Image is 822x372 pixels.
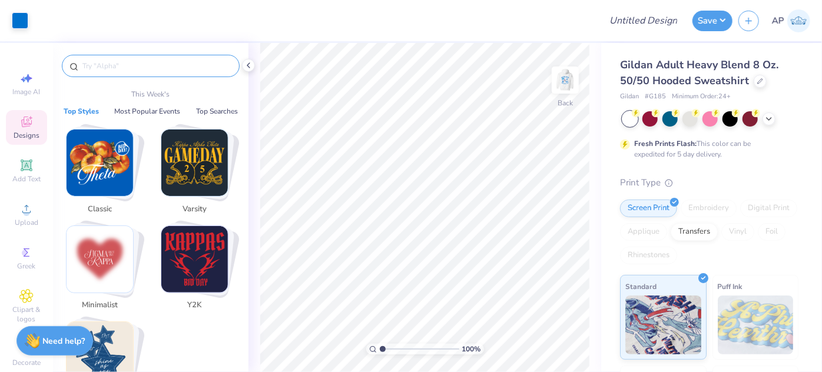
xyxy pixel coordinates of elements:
[67,226,133,293] img: Minimalist
[193,105,241,117] button: Top Searches
[59,225,148,316] button: Stack Card Button Minimalist
[154,129,243,220] button: Stack Card Button Varsity
[692,11,732,31] button: Save
[718,280,743,293] span: Puff Ink
[758,223,785,241] div: Foil
[620,58,778,88] span: Gildan Adult Heavy Blend 8 Oz. 50/50 Hooded Sweatshirt
[154,225,243,316] button: Stack Card Button Y2K
[625,280,657,293] span: Standard
[81,204,119,215] span: Classic
[634,138,779,160] div: This color can be expedited for 5 day delivery.
[161,129,228,196] img: Varsity
[59,129,148,220] button: Stack Card Button Classic
[175,300,214,311] span: Y2K
[12,358,41,367] span: Decorate
[60,105,102,117] button: Top Styles
[175,204,214,215] span: Varsity
[620,223,667,241] div: Applique
[772,9,810,32] a: AP
[620,247,677,264] div: Rhinestones
[161,226,228,293] img: Y2K
[553,68,577,92] img: Back
[558,98,573,108] div: Back
[672,92,731,102] span: Minimum Order: 24 +
[772,14,784,28] span: AP
[462,344,481,354] span: 100 %
[620,200,677,217] div: Screen Print
[625,295,701,354] img: Standard
[740,200,797,217] div: Digital Print
[13,87,41,97] span: Image AI
[718,295,794,354] img: Puff Ink
[81,300,119,311] span: Minimalist
[81,60,232,72] input: Try "Alpha"
[671,223,718,241] div: Transfers
[645,92,666,102] span: # G185
[620,176,798,190] div: Print Type
[681,200,737,217] div: Embroidery
[787,9,810,32] img: Ara Pascua
[620,92,639,102] span: Gildan
[132,89,170,99] p: This Week's
[721,223,754,241] div: Vinyl
[111,105,184,117] button: Most Popular Events
[6,305,47,324] span: Clipart & logos
[67,129,133,196] img: Classic
[14,131,39,140] span: Designs
[43,336,85,347] strong: Need help?
[15,218,38,227] span: Upload
[600,9,687,32] input: Untitled Design
[18,261,36,271] span: Greek
[634,139,697,148] strong: Fresh Prints Flash:
[12,174,41,184] span: Add Text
